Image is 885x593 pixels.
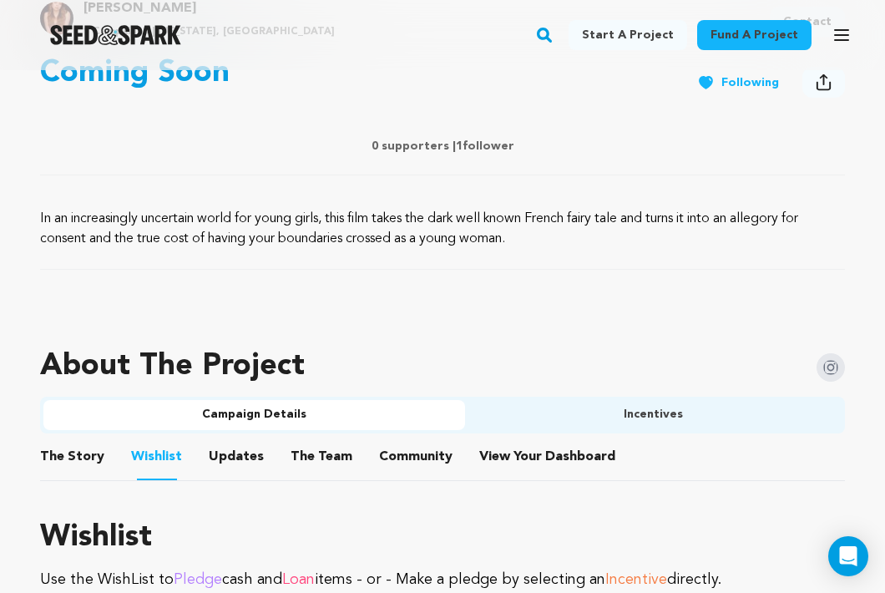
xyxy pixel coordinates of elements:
[40,57,230,90] p: Coming Soon
[40,447,64,467] span: The
[291,447,352,467] span: Team
[456,140,463,152] span: 1
[697,20,812,50] a: Fund a project
[828,536,868,576] div: Open Intercom Messenger
[479,447,619,467] span: Your
[479,447,619,467] a: ViewYourDashboard
[282,572,315,587] span: Loan
[40,138,845,155] p: 0 supporters | follower
[465,400,842,430] button: Incentives
[131,447,182,467] span: Wishlist
[379,447,453,467] span: Community
[40,521,845,555] h1: Wishlist
[605,572,667,587] span: Incentive
[291,447,315,467] span: The
[569,20,687,50] a: Start a project
[50,25,181,45] img: Seed&Spark Logo Dark Mode
[40,350,305,383] h1: About The Project
[174,572,222,587] span: Pledge
[40,568,845,591] p: Use the WishList to cash and items - or - Make a pledge by selecting an directly.
[209,447,264,467] span: Updates
[40,209,845,249] p: In an increasingly uncertain world for young girls, this film takes the dark well known French fa...
[40,447,104,467] span: Story
[545,447,615,467] span: Dashboard
[817,353,845,382] img: Seed&Spark Instagram Icon
[50,25,181,45] a: Seed&Spark Homepage
[43,400,465,430] button: Campaign Details
[684,68,792,98] button: Following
